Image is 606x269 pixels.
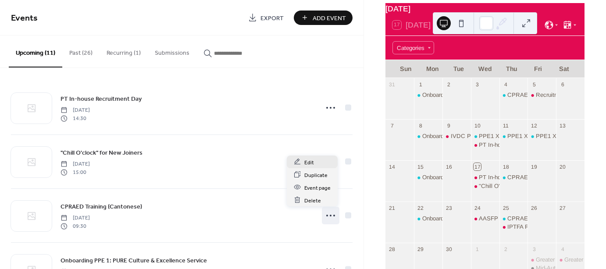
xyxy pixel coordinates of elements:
[385,3,585,14] div: [DATE]
[474,163,481,170] div: 17
[61,256,207,265] span: Onboarding PPE 1: PURE Culture & Excellence Service
[304,158,314,167] span: Edit
[531,81,538,88] div: 5
[502,122,510,130] div: 11
[559,245,567,253] div: 4
[414,91,442,99] div: Onboarding PPE 1: PURE Culture & Excellence Service
[417,204,424,212] div: 22
[61,95,142,104] span: PT In-house Recruitment Day
[479,141,555,149] div: PT In-house Recruitment Day
[479,182,558,190] div: "Chill O'clock" for New Joiners
[474,245,481,253] div: 1
[61,214,90,222] span: [DATE]
[524,60,551,78] div: Fri
[442,132,471,140] div: IVDC PT Recruitment Talk
[11,10,38,27] span: Events
[61,222,90,230] span: 09:30
[61,148,143,158] a: "Chill O'clock" for New Joiners
[551,60,577,78] div: Sat
[471,215,499,223] div: AASFP Recruitment Day
[528,256,556,264] div: Greater Bay Area Education and Talent Expo
[499,215,528,223] div: CPRAED Training (English)
[417,163,424,170] div: 15
[417,122,424,130] div: 8
[502,81,510,88] div: 4
[304,196,321,205] span: Delete
[531,163,538,170] div: 19
[294,11,353,25] button: Add Event
[242,11,290,25] a: Export
[531,122,538,130] div: 12
[414,215,442,223] div: Onboarding PPE 1: PURE Culture & Excellence Service
[445,204,453,212] div: 23
[61,255,207,265] a: Onboarding PPE 1: PURE Culture & Excellence Service
[392,60,419,78] div: Sun
[559,163,567,170] div: 20
[502,204,510,212] div: 25
[531,245,538,253] div: 3
[414,173,442,181] div: Onboarding PPE 1: PURE Culture & Excellence Service
[507,91,587,99] div: CPRAED Training (Cantonese)
[61,94,142,104] a: PT In-house Recruitment Day
[419,60,445,78] div: Mon
[389,81,396,88] div: 31
[472,60,498,78] div: Wed
[502,163,510,170] div: 18
[451,132,520,140] div: IVDC PT Recruitment Talk
[422,215,567,223] div: Onboarding PPE 1: PURE Culture & Excellence Service
[148,35,196,67] button: Submissions
[474,122,481,130] div: 10
[61,202,142,212] a: CPRAED Training (Cantonese)
[499,223,528,231] div: IPTFA PT Recruitment Talk
[417,81,424,88] div: 1
[474,81,481,88] div: 3
[446,60,472,78] div: Tue
[471,141,499,149] div: PT In-house Recruitment Day
[445,122,453,130] div: 9
[61,149,143,158] span: "Chill O'clock" for New Joiners
[499,91,528,99] div: CPRAED Training (Cantonese)
[536,132,570,140] div: PPE1 X nood
[304,183,331,192] span: Event page
[559,204,567,212] div: 27
[507,223,577,231] div: IPTFA PT Recruitment Talk
[260,14,284,23] span: Export
[471,173,499,181] div: PT In-house Recruitment Day
[474,204,481,212] div: 24
[479,132,513,140] div: PPE1 X nood
[389,204,396,212] div: 21
[61,106,90,114] span: [DATE]
[479,215,543,223] div: AASFP Recruitment Day
[471,182,499,190] div: "Chill O'clock" for New Joiners
[556,256,585,264] div: Greater Bay Area Education and Talent Expo
[479,173,555,181] div: PT In-house Recruitment Day
[100,35,148,67] button: Recurring (1)
[62,35,100,67] button: Past (26)
[471,132,499,140] div: PPE1 X nood
[389,163,396,170] div: 14
[422,132,567,140] div: Onboarding PPE 1: PURE Culture & Excellence Service
[389,122,396,130] div: 7
[422,173,567,181] div: Onboarding PPE 1: PURE Culture & Excellence Service
[528,132,556,140] div: PPE1 X nood
[445,245,453,253] div: 30
[531,204,538,212] div: 26
[499,132,528,140] div: PPE1 X nood
[61,114,90,122] span: 14:30
[313,14,346,23] span: Add Event
[559,122,567,130] div: 13
[502,245,510,253] div: 2
[61,168,90,176] span: 15:00
[498,60,524,78] div: Thu
[389,245,396,253] div: 28
[61,202,142,212] span: CPRAED Training (Cantonese)
[559,81,567,88] div: 6
[417,245,424,253] div: 29
[9,35,62,67] button: Upcoming (11)
[445,163,453,170] div: 16
[422,91,567,99] div: Onboarding PPE 1: PURE Culture & Excellence Service
[507,215,578,223] div: CPRAED Training (English)
[414,132,442,140] div: Onboarding PPE 1: PURE Culture & Excellence Service
[507,173,587,181] div: CPRAED Training (Cantonese)
[499,173,528,181] div: CPRAED Training (Cantonese)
